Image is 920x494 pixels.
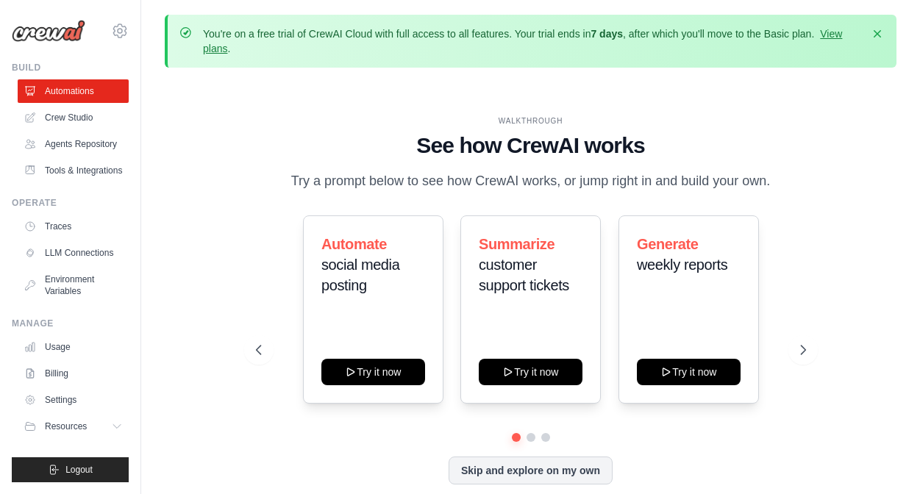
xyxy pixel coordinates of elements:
a: Billing [18,362,129,385]
div: Manage [12,318,129,329]
div: Operate [12,197,129,209]
button: Logout [12,457,129,482]
a: Tools & Integrations [18,159,129,182]
span: customer support tickets [479,257,569,293]
a: Traces [18,215,129,238]
a: Environment Variables [18,268,129,303]
p: Try a prompt below to see how CrewAI works, or jump right in and build your own. [284,171,778,192]
div: WALKTHROUGH [256,115,806,126]
strong: 7 days [591,28,623,40]
span: Generate [637,236,699,252]
a: Agents Repository [18,132,129,156]
span: Summarize [479,236,555,252]
button: Skip and explore on my own [449,457,613,484]
a: Crew Studio [18,106,129,129]
span: social media posting [321,257,399,293]
p: You're on a free trial of CrewAI Cloud with full access to all features. Your trial ends in , aft... [203,26,861,56]
div: Build [12,62,129,74]
a: Settings [18,388,129,412]
button: Try it now [479,359,582,385]
span: Logout [65,464,93,476]
a: Usage [18,335,129,359]
img: Logo [12,20,85,42]
a: Automations [18,79,129,103]
span: Resources [45,420,87,432]
button: Try it now [321,359,425,385]
button: Try it now [637,359,741,385]
span: weekly reports [637,257,727,273]
h1: See how CrewAI works [256,132,806,159]
button: Resources [18,415,129,438]
iframe: Chat Widget [846,423,920,494]
span: Automate [321,236,387,252]
a: LLM Connections [18,241,129,265]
